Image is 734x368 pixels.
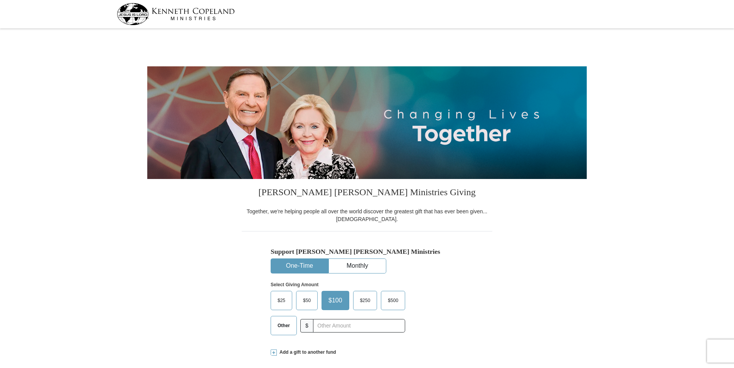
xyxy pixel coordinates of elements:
[384,295,402,306] span: $500
[300,319,313,333] span: $
[117,3,235,25] img: kcm-header-logo.svg
[271,282,318,287] strong: Select Giving Amount
[329,259,386,273] button: Monthly
[356,295,374,306] span: $250
[271,259,328,273] button: One-Time
[313,319,405,333] input: Other Amount
[242,208,492,223] div: Together, we're helping people all over the world discover the greatest gift that has ever been g...
[242,179,492,208] h3: [PERSON_NAME] [PERSON_NAME] Ministries Giving
[277,349,336,356] span: Add a gift to another fund
[299,295,315,306] span: $50
[274,295,289,306] span: $25
[274,320,294,331] span: Other
[325,295,346,306] span: $100
[271,248,463,256] h5: Support [PERSON_NAME] [PERSON_NAME] Ministries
